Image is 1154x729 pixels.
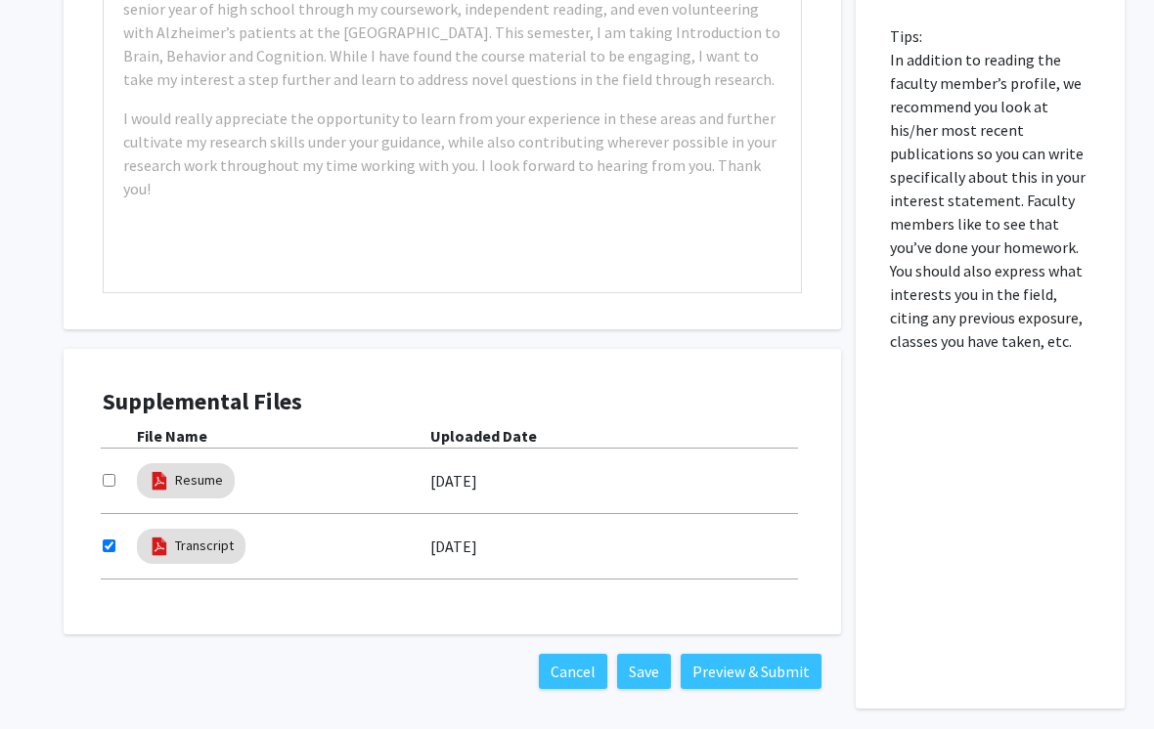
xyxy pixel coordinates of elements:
[123,107,781,200] p: I would really appreciate the opportunity to learn from your experience in these areas and furthe...
[15,641,83,714] iframe: Chat
[681,654,821,689] button: Preview & Submit
[617,654,671,689] button: Save
[539,654,607,689] button: Cancel
[149,470,170,492] img: pdf_icon.png
[137,426,207,446] b: File Name
[175,470,223,491] a: Resume
[430,530,477,563] label: [DATE]
[175,536,234,556] a: Transcript
[103,388,802,416] h4: Supplemental Files
[149,536,170,557] img: pdf_icon.png
[430,464,477,497] label: [DATE]
[430,426,537,446] b: Uploaded Date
